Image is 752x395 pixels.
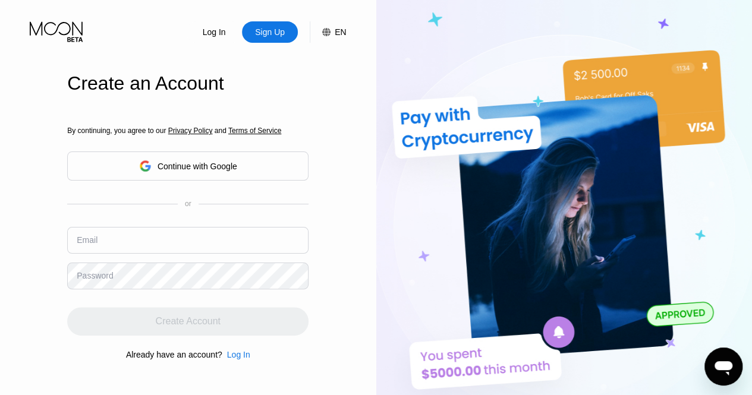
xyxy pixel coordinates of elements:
[227,350,250,359] div: Log In
[77,271,113,280] div: Password
[67,151,309,181] div: Continue with Google
[158,162,237,171] div: Continue with Google
[186,21,242,43] div: Log In
[254,26,286,38] div: Sign Up
[222,350,250,359] div: Log In
[242,21,298,43] div: Sign Up
[228,127,281,135] span: Terms of Service
[67,127,309,135] div: By continuing, you agree to our
[168,127,213,135] span: Privacy Policy
[126,350,222,359] div: Already have an account?
[185,200,191,208] div: or
[77,235,97,245] div: Email
[212,127,228,135] span: and
[335,27,346,37] div: EN
[310,21,346,43] div: EN
[704,347,742,385] iframe: Button to launch messaging window
[202,26,227,38] div: Log In
[67,72,309,94] div: Create an Account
